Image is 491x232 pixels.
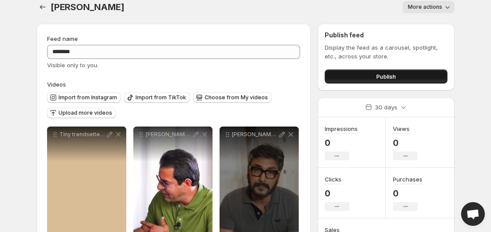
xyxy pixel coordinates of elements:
[325,138,358,148] p: 0
[59,94,117,101] span: Import from Instagram
[393,188,422,199] p: 0
[325,31,447,40] h2: Publish feed
[325,124,358,133] h3: Impressions
[124,92,190,103] button: Import from TikTok
[393,138,418,148] p: 0
[59,109,112,116] span: Upload more videos
[136,94,186,101] span: Import from TikTok
[325,175,341,184] h3: Clicks
[47,92,121,103] button: Import from Instagram
[47,108,116,118] button: Upload more videos
[325,43,447,61] p: Display the feed as a carousel, spotlight, etc., across your store.
[59,131,105,138] p: Tiny trendsetter in the making Shop now bitly4fXPg0N Kids Collection Kid Girls 2025 Summer Outfits
[51,2,124,12] span: [PERSON_NAME]
[37,1,49,13] button: Settings
[232,131,278,138] p: [PERSON_NAME] shares his thoughts on the 1947 [PERSON_NAME] mentioning how the bottle serves as a...
[393,175,422,184] h3: Purchases
[47,62,99,69] span: Visible only to you.
[47,35,78,42] span: Feed name
[375,103,397,112] p: 30 days
[393,124,410,133] h3: Views
[403,1,454,13] button: More actions
[205,94,268,101] span: Choose from My videos
[193,92,271,103] button: Choose from My videos
[461,202,485,226] a: Open chat
[47,81,66,88] span: Videos
[376,72,396,81] span: Publish
[325,188,349,199] p: 0
[325,69,447,83] button: Publish
[146,131,191,138] p: [PERSON_NAME] shares his appreciation for the nations fragrance and its unique packaging which be...
[408,4,442,11] span: More actions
